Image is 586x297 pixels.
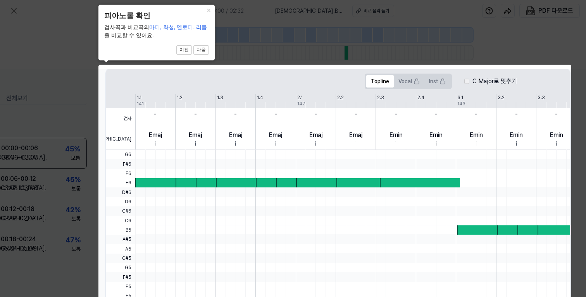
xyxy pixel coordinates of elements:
span: B5 [106,225,135,235]
span: F#6 [106,159,135,168]
div: - [515,119,517,127]
div: - [475,119,477,127]
div: Emaj [269,130,282,140]
div: i [315,140,316,148]
div: 검사곡과 비교곡의 을 비교할 수 있어요. [104,23,209,39]
span: G5 [106,263,135,272]
div: - [234,110,237,119]
span: A#5 [106,235,135,244]
div: 1.3 [217,94,223,101]
div: Emin [390,130,403,140]
span: 마디, 화성, 멜로디, 리듬 [149,24,207,30]
span: [DEMOGRAPHIC_DATA] [106,129,135,150]
span: C6 [106,216,135,225]
span: D6 [106,197,135,206]
span: F#5 [106,272,135,282]
div: Emin [429,130,443,140]
div: - [395,119,397,127]
span: F6 [106,169,135,178]
button: 이전 [176,45,192,55]
div: i [235,140,236,148]
div: 141 [137,100,144,107]
div: 2.1 [297,94,303,101]
span: F5 [106,282,135,291]
div: i [355,140,357,148]
div: - [555,119,558,127]
span: A5 [106,244,135,253]
div: 2.4 [417,94,424,101]
span: E6 [106,178,135,187]
div: - [194,110,197,119]
button: Inst [424,75,450,88]
div: 2.3 [377,94,384,101]
div: i [155,140,156,148]
div: - [274,119,277,127]
div: Emaj [229,130,242,140]
div: i [275,140,276,148]
div: 143 [457,100,465,107]
div: Emaj [189,130,202,140]
div: - [355,119,357,127]
div: i [436,140,437,148]
div: Emin [510,130,523,140]
div: 1.2 [177,94,183,101]
div: - [555,110,558,119]
div: Emaj [349,130,362,140]
div: - [475,110,477,119]
div: - [314,110,317,119]
div: 1.4 [257,94,263,101]
div: - [194,119,196,127]
div: 2.2 [337,94,344,101]
div: Emaj [309,130,322,140]
div: - [395,110,397,119]
span: C#6 [106,206,135,216]
div: - [435,119,437,127]
div: i [395,140,396,148]
div: - [154,119,157,127]
div: - [274,110,277,119]
div: 1.1 [137,94,141,101]
div: - [234,119,237,127]
header: 피아노롤 확인 [104,10,209,22]
div: 142 [297,100,305,107]
div: - [154,110,157,119]
div: Emaj [149,130,162,140]
div: i [476,140,477,148]
div: - [355,110,357,119]
div: Emin [550,130,563,140]
div: i [556,140,557,148]
div: i [195,140,196,148]
div: 3.1 [457,94,463,101]
button: Vocal [394,75,424,88]
button: Topline [366,75,394,88]
div: Emin [470,130,483,140]
div: i [516,140,517,148]
span: G6 [106,150,135,159]
div: 3.2 [498,94,505,101]
div: - [315,119,317,127]
span: D#6 [106,187,135,197]
span: 검사 [106,108,135,129]
label: C Major로 맞추기 [472,77,517,86]
span: G#5 [106,254,135,263]
div: - [515,110,518,119]
div: 3.3 [538,94,545,101]
button: Close [202,5,215,15]
div: - [435,110,438,119]
button: 다음 [193,45,209,55]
